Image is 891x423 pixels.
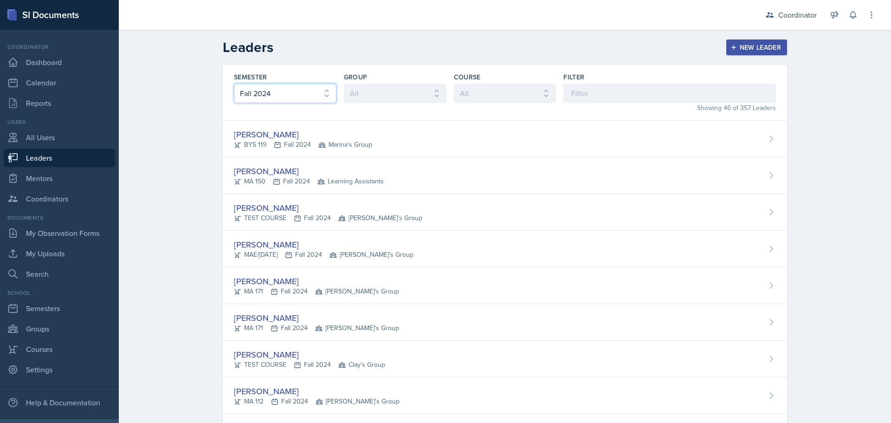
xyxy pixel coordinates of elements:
[223,267,787,304] a: [PERSON_NAME] MA 171Fall 2024 [PERSON_NAME]'s Group
[4,393,115,412] div: Help & Documentation
[563,103,776,113] div: Showing 46 of 357 Leaders
[234,385,400,397] div: [PERSON_NAME]
[329,250,413,260] span: [PERSON_NAME]'s Group
[234,128,372,141] div: [PERSON_NAME]
[4,360,115,379] a: Settings
[4,319,115,338] a: Groups
[4,189,115,208] a: Coordinators
[4,340,115,358] a: Courses
[234,348,385,361] div: [PERSON_NAME]
[234,165,384,177] div: [PERSON_NAME]
[234,397,400,406] div: MA 112 Fall 2024
[4,53,115,72] a: Dashboard
[4,73,115,92] a: Calendar
[234,286,399,296] div: MA 171 Fall 2024
[318,140,372,150] span: Marina's Group
[344,72,368,82] label: Group
[4,299,115,318] a: Semesters
[234,176,384,186] div: MA 150 Fall 2024
[4,128,115,147] a: All Users
[234,323,399,333] div: MA 171 Fall 2024
[4,265,115,283] a: Search
[317,176,384,186] span: Learning Assistants
[234,202,422,214] div: [PERSON_NAME]
[234,238,413,251] div: [PERSON_NAME]
[234,312,399,324] div: [PERSON_NAME]
[234,140,372,150] div: BYS 119 Fall 2024
[4,244,115,263] a: My Uploads
[4,224,115,242] a: My Observation Forms
[454,72,481,82] label: Course
[4,169,115,188] a: Mentors
[223,341,787,377] a: [PERSON_NAME] TEST COURSEFall 2024 Clay's Group
[223,231,787,267] a: [PERSON_NAME] MAE/[DATE]Fall 2024 [PERSON_NAME]'s Group
[563,84,776,103] input: Filter
[726,39,788,55] button: New Leader
[223,377,787,414] a: [PERSON_NAME] MA 112Fall 2024 [PERSON_NAME]'s Group
[234,72,267,82] label: Semester
[234,213,422,223] div: TEST COURSE Fall 2024
[4,149,115,167] a: Leaders
[234,250,413,260] div: MAE/[DATE] Fall 2024
[4,289,115,297] div: School
[4,94,115,112] a: Reports
[223,194,787,231] a: [PERSON_NAME] TEST COURSEFall 2024 [PERSON_NAME]'s Group
[223,304,787,341] a: [PERSON_NAME] MA 171Fall 2024 [PERSON_NAME]'s Group
[4,214,115,222] div: Documents
[778,9,817,20] div: Coordinator
[234,275,399,287] div: [PERSON_NAME]
[338,213,422,223] span: [PERSON_NAME]'s Group
[223,39,273,56] h2: Leaders
[223,157,787,194] a: [PERSON_NAME] MA 150Fall 2024 Learning Assistants
[4,118,115,126] div: Users
[338,360,385,370] span: Clay's Group
[732,44,781,51] div: New Leader
[315,323,399,333] span: [PERSON_NAME]'s Group
[563,72,584,82] label: Filter
[315,286,399,296] span: [PERSON_NAME]'s Group
[234,360,385,370] div: TEST COURSE Fall 2024
[4,43,115,51] div: Coordinator
[316,397,400,406] span: [PERSON_NAME]'s Group
[223,121,787,157] a: [PERSON_NAME] BYS 119Fall 2024 Marina's Group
